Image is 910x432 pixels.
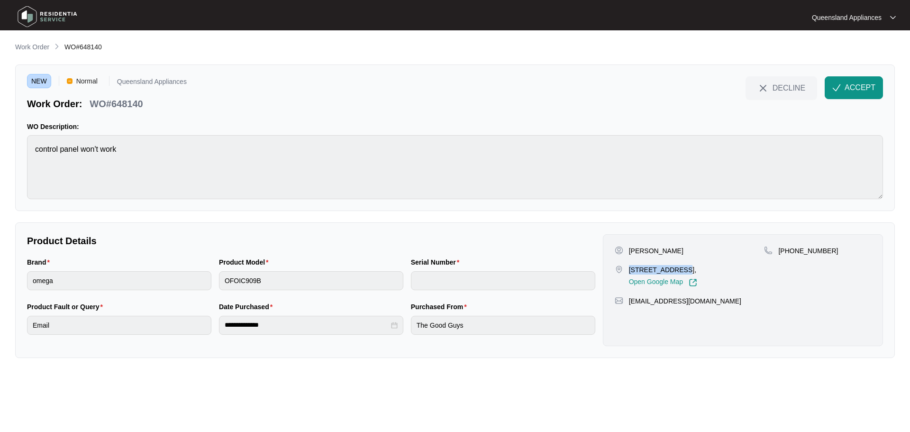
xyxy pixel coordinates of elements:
img: map-pin [615,265,623,274]
p: Queensland Appliances [812,13,882,22]
span: WO#648140 [64,43,102,51]
img: Link-External [689,278,697,287]
p: WO#648140 [90,97,143,110]
button: close-IconDECLINE [746,76,817,99]
img: residentia service logo [14,2,81,31]
label: Product Fault or Query [27,302,107,312]
img: map-pin [764,246,773,255]
label: Date Purchased [219,302,276,312]
a: Work Order [13,42,51,53]
button: check-IconACCEPT [825,76,883,99]
label: Product Model [219,257,273,267]
img: dropdown arrow [890,15,896,20]
span: NEW [27,74,51,88]
p: WO Description: [27,122,883,131]
p: Product Details [27,234,595,248]
span: DECLINE [773,83,805,93]
input: Product Model [219,271,403,290]
input: Brand [27,271,211,290]
img: check-Icon [832,83,841,92]
p: [PERSON_NAME] [629,246,683,256]
img: user-pin [615,246,623,255]
label: Brand [27,257,54,267]
span: ACCEPT [845,82,875,93]
input: Serial Number [411,271,595,290]
input: Product Fault or Query [27,316,211,335]
img: chevron-right [53,43,61,50]
p: Work Order [15,42,49,52]
textarea: control panel won't work [27,135,883,199]
label: Serial Number [411,257,463,267]
input: Purchased From [411,316,595,335]
p: Queensland Appliances [117,78,187,88]
a: Open Google Map [629,278,697,287]
p: Work Order: [27,97,82,110]
img: Vercel Logo [67,78,73,84]
p: [PHONE_NUMBER] [778,246,838,256]
p: [EMAIL_ADDRESS][DOMAIN_NAME] [629,296,741,306]
label: Purchased From [411,302,471,312]
img: close-Icon [757,83,769,94]
input: Date Purchased [225,320,389,330]
img: map-pin [615,296,623,305]
p: [STREET_ADDRESS], [629,265,697,275]
span: Normal [73,74,101,88]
